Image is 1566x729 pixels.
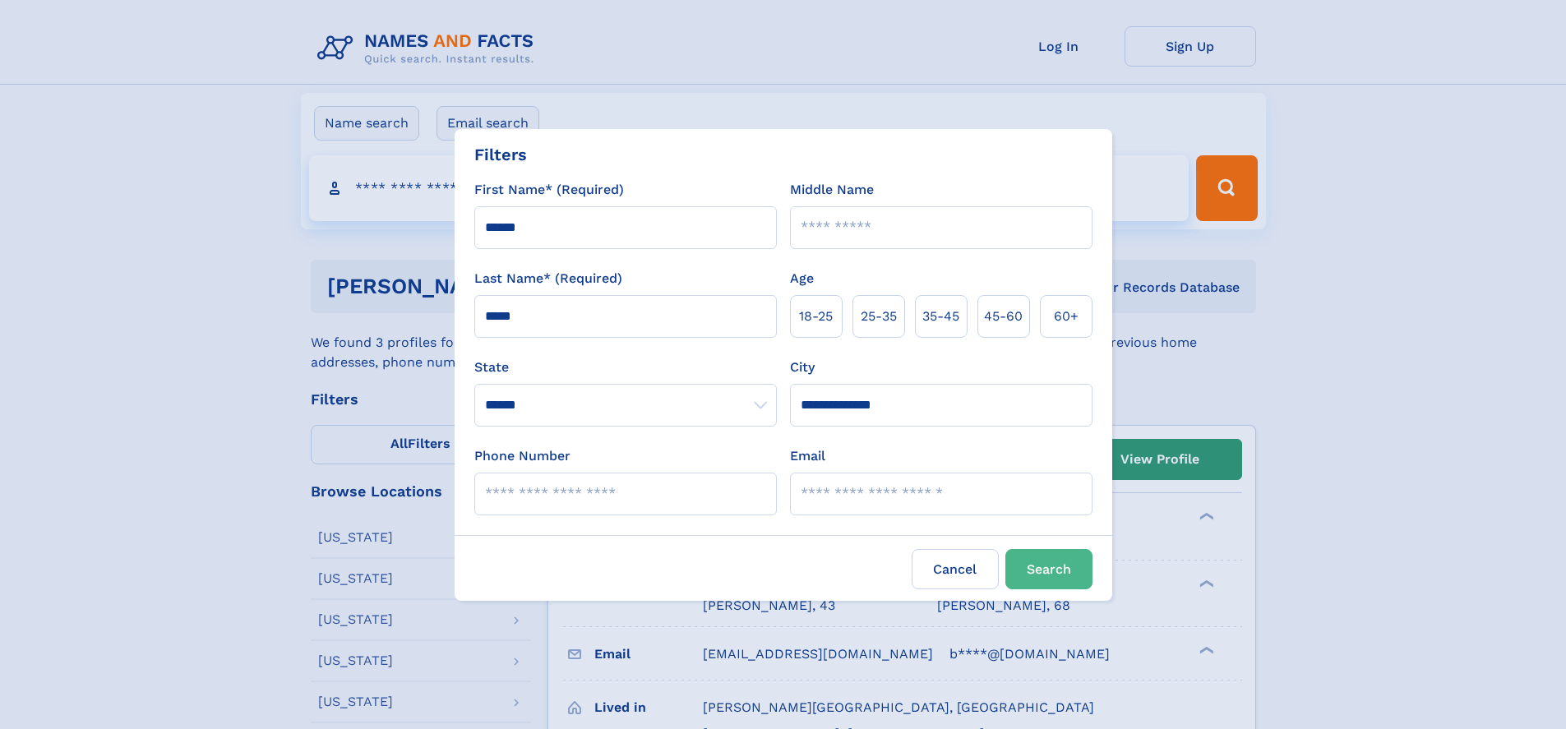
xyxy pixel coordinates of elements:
span: 45‑60 [984,307,1023,326]
span: 25‑35 [861,307,897,326]
label: Phone Number [474,446,571,466]
div: Filters [474,142,527,167]
label: State [474,358,777,377]
span: 60+ [1054,307,1079,326]
span: 18‑25 [799,307,833,326]
label: First Name* (Required) [474,180,624,200]
label: Middle Name [790,180,874,200]
label: Last Name* (Required) [474,269,622,288]
label: Email [790,446,825,466]
label: City [790,358,815,377]
button: Search [1005,549,1093,589]
label: Age [790,269,814,288]
span: 35‑45 [922,307,959,326]
label: Cancel [912,549,999,589]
